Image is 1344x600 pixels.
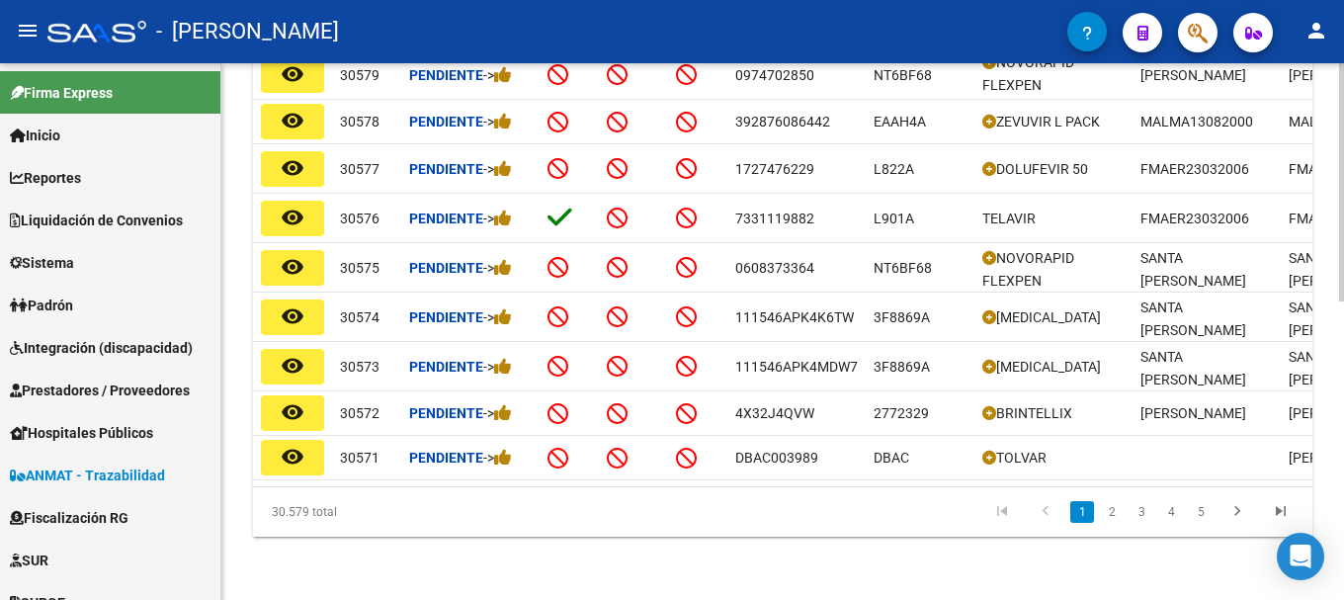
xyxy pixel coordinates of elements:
mat-icon: remove_red_eye [281,109,304,132]
span: -> [483,67,512,83]
a: 1 [1070,501,1094,523]
strong: Pendiente [409,211,483,226]
mat-icon: person [1304,19,1328,43]
span: Inicio [10,125,60,146]
span: DOLUFEVIR 50 [996,161,1088,177]
span: 111546APK4MDW7 [735,359,858,375]
strong: Pendiente [409,359,483,375]
span: NT6BF68 [874,260,932,276]
span: 30574 [340,309,379,325]
span: EAAH4A [874,114,926,129]
strong: Pendiente [409,309,483,325]
span: 30575 [340,260,379,276]
span: -> [483,260,512,276]
span: -> [483,309,512,325]
span: MALMA13082000 [1140,114,1253,129]
span: NOVORAPID FLEXPEN [982,250,1074,289]
mat-icon: remove_red_eye [281,206,304,229]
span: SANTA [PERSON_NAME][GEOGRAPHIC_DATA]. [1140,349,1278,410]
strong: Pendiente [409,405,483,421]
span: 30571 [340,450,379,466]
a: go to last page [1262,501,1300,523]
li: page 1 [1067,495,1097,529]
strong: Pendiente [409,114,483,129]
span: 111546APK4K6TW [735,309,854,325]
span: -> [483,114,512,129]
span: 7331119882 [735,211,814,226]
li: page 3 [1127,495,1156,529]
mat-icon: remove_red_eye [281,156,304,180]
mat-icon: remove_red_eye [281,400,304,424]
li: page 4 [1156,495,1186,529]
span: [MEDICAL_DATA] [996,359,1101,375]
mat-icon: remove_red_eye [281,304,304,328]
li: page 5 [1186,495,1216,529]
a: 2 [1100,501,1124,523]
span: Sistema [10,252,74,274]
span: 1727476229 [735,161,814,177]
span: -> [483,450,512,466]
mat-icon: remove_red_eye [281,445,304,469]
span: - [PERSON_NAME] [156,10,339,53]
span: ZEVUVIR L PACK [996,114,1100,129]
span: Reportes [10,167,81,189]
span: 3F8869A [874,309,930,325]
span: L901A [874,211,914,226]
span: Firma Express [10,82,113,104]
span: [MEDICAL_DATA] [996,309,1101,325]
a: 3 [1130,501,1153,523]
span: -> [483,211,512,226]
a: go to first page [983,501,1021,523]
strong: Pendiente [409,450,483,466]
span: 30572 [340,405,379,421]
span: 3F8869A [874,359,930,375]
span: 30573 [340,359,379,375]
a: go to previous page [1027,501,1064,523]
span: TOLVAR [996,450,1047,466]
span: 2772329 [874,405,929,421]
span: Liquidación de Convenios [10,210,183,231]
span: [PERSON_NAME] [1140,67,1246,83]
span: -> [483,161,512,177]
span: [PERSON_NAME] [1140,405,1246,421]
div: Open Intercom Messenger [1277,533,1324,580]
span: SANTA [PERSON_NAME][GEOGRAPHIC_DATA]. [1140,300,1278,361]
span: 0974702850 [735,67,814,83]
span: DBAC003989 [735,450,818,466]
mat-icon: remove_red_eye [281,62,304,86]
span: L822A [874,161,914,177]
span: Integración (discapacidad) [10,337,193,359]
span: 0608373364 [735,260,814,276]
span: 30579 [340,67,379,83]
a: 4 [1159,501,1183,523]
mat-icon: remove_red_eye [281,354,304,378]
mat-icon: remove_red_eye [281,255,304,279]
div: 30.579 total [253,487,462,537]
span: -> [483,405,512,421]
span: ANMAT - Trazabilidad [10,465,165,486]
span: 30577 [340,161,379,177]
span: 4X32J4QVW [735,405,814,421]
span: -> [483,359,512,375]
span: SANTA [PERSON_NAME][GEOGRAPHIC_DATA]. [1140,250,1278,311]
span: TELAVIR [982,211,1036,226]
span: 30576 [340,211,379,226]
span: Padrón [10,295,73,316]
span: Hospitales Públicos [10,422,153,444]
a: go to next page [1218,501,1256,523]
span: Prestadores / Proveedores [10,380,190,401]
span: FMAER23032006 [1140,161,1249,177]
strong: Pendiente [409,161,483,177]
mat-icon: menu [16,19,40,43]
span: Fiscalización RG [10,507,128,529]
span: SUR [10,550,48,571]
span: DBAC [874,450,909,466]
strong: Pendiente [409,67,483,83]
strong: Pendiente [409,260,483,276]
li: page 2 [1097,495,1127,529]
span: BRINTELLIX [996,405,1072,421]
span: 392876086442 [735,114,830,129]
span: FMAER23032006 [1140,211,1249,226]
a: 5 [1189,501,1213,523]
span: 30578 [340,114,379,129]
